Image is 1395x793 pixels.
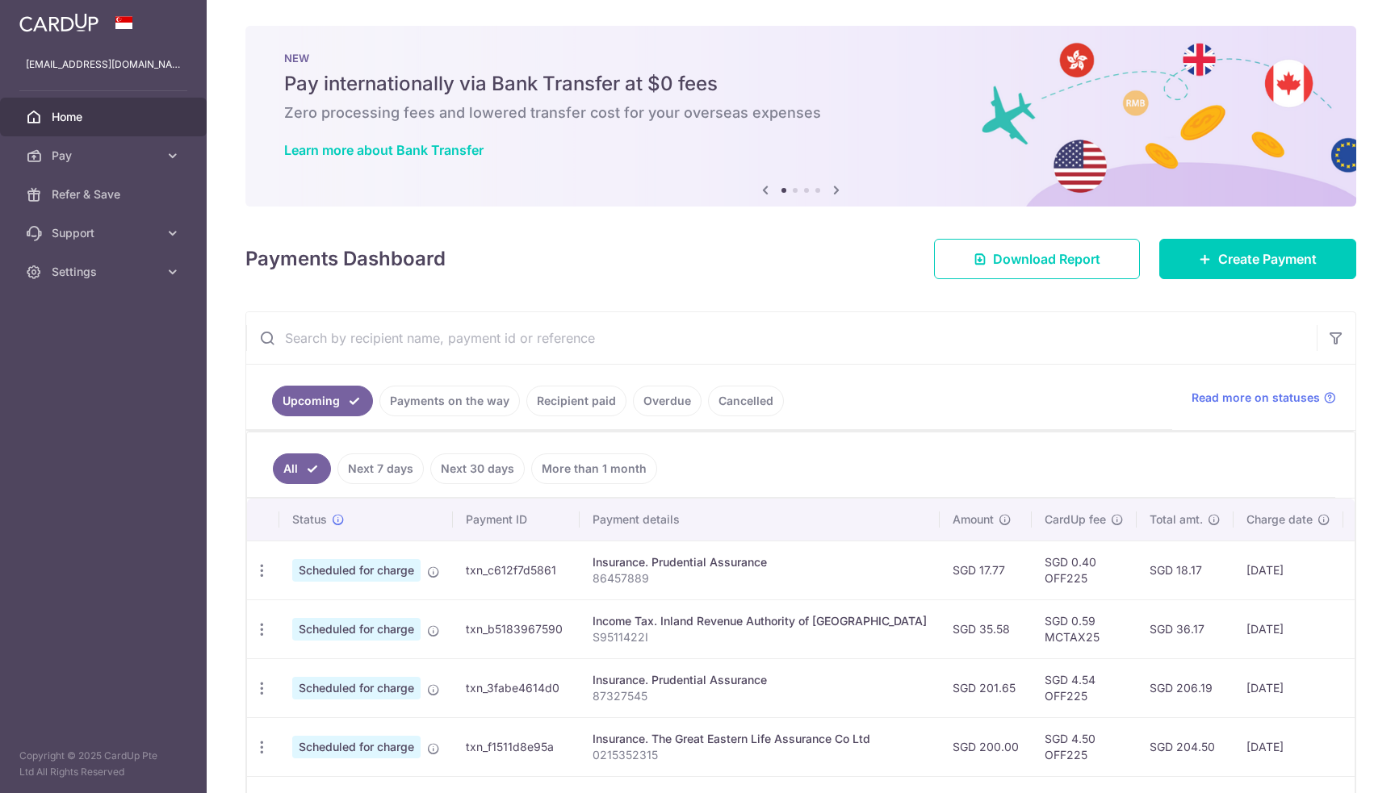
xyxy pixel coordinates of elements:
td: [DATE] [1234,658,1343,717]
td: txn_f1511d8e95a [453,717,580,776]
td: SGD 4.54 OFF225 [1032,658,1137,717]
span: CardUp fee [1045,511,1106,528]
p: 0215352315 [593,747,927,763]
img: CardUp [19,13,98,32]
span: Support [52,225,158,241]
a: All [273,453,331,484]
span: Total amt. [1150,511,1203,528]
a: Next 7 days [337,453,424,484]
td: SGD 17.77 [940,540,1032,599]
p: 86457889 [593,570,927,586]
td: SGD 206.19 [1137,658,1234,717]
span: Scheduled for charge [292,618,421,641]
div: Insurance. Prudential Assurance [593,554,927,570]
span: Create Payment [1218,249,1317,269]
span: Status [292,511,327,528]
td: [DATE] [1234,540,1343,599]
td: SGD 0.40 OFF225 [1032,540,1137,599]
td: txn_b5183967590 [453,599,580,658]
a: More than 1 month [531,453,657,484]
a: Download Report [934,239,1140,279]
span: Settings [52,264,158,280]
a: Learn more about Bank Transfer [284,142,484,158]
span: Pay [52,148,158,164]
div: Insurance. The Great Eastern Life Assurance Co Ltd [593,731,927,747]
th: Payment ID [453,499,580,540]
img: Bank transfer banner [245,26,1356,207]
a: Overdue [633,386,702,416]
td: SGD 4.50 OFF225 [1032,717,1137,776]
a: Cancelled [708,386,784,416]
td: SGD 36.17 [1137,599,1234,658]
td: SGD 204.50 [1137,717,1234,776]
span: Amount [953,511,994,528]
p: S9511422I [593,629,927,645]
h4: Payments Dashboard [245,244,446,273]
div: Income Tax. Inland Revenue Authority of [GEOGRAPHIC_DATA] [593,613,927,629]
th: Payment details [580,499,940,540]
td: [DATE] [1234,599,1343,658]
a: Create Payment [1159,239,1356,279]
a: Next 30 days [430,453,525,484]
a: Read more on statuses [1192,390,1336,406]
input: Search by recipient name, payment id or reference [246,312,1317,364]
a: Upcoming [272,386,373,416]
span: Home [52,109,158,125]
span: Scheduled for charge [292,736,421,758]
span: Download Report [993,249,1100,269]
a: Payments on the way [379,386,520,416]
td: SGD 18.17 [1137,540,1234,599]
span: Scheduled for charge [292,677,421,699]
td: txn_c612f7d5861 [453,540,580,599]
span: Charge date [1246,511,1313,528]
td: SGD 200.00 [940,717,1032,776]
p: NEW [284,52,1317,65]
p: 87327545 [593,688,927,704]
div: Insurance. Prudential Assurance [593,672,927,688]
td: txn_3fabe4614d0 [453,658,580,717]
span: Read more on statuses [1192,390,1320,406]
td: SGD 201.65 [940,658,1032,717]
a: Recipient paid [526,386,626,416]
td: [DATE] [1234,717,1343,776]
h6: Zero processing fees and lowered transfer cost for your overseas expenses [284,103,1317,123]
span: Refer & Save [52,186,158,202]
td: SGD 0.59 MCTAX25 [1032,599,1137,658]
span: Scheduled for charge [292,559,421,582]
h5: Pay internationally via Bank Transfer at $0 fees [284,71,1317,97]
td: SGD 35.58 [940,599,1032,658]
p: [EMAIL_ADDRESS][DOMAIN_NAME] [26,56,181,73]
